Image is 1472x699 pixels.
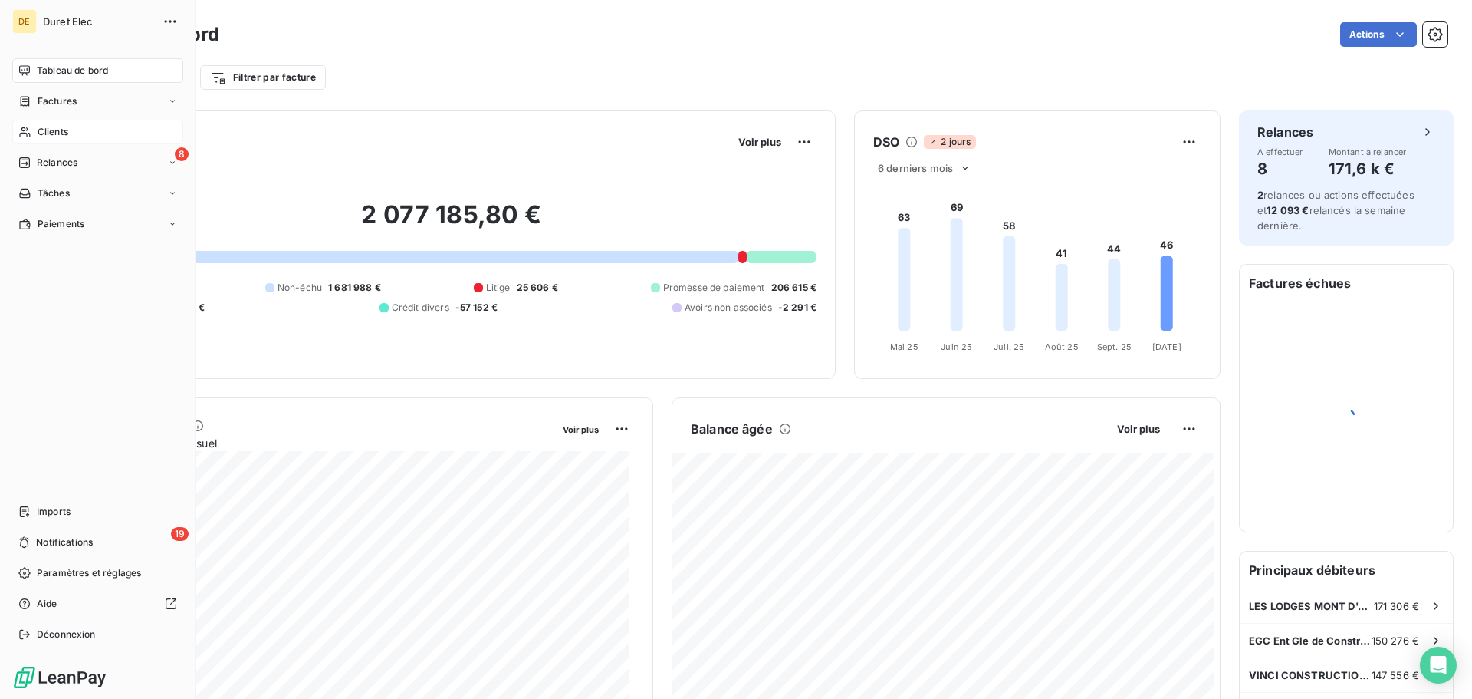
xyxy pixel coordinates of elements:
a: Aide [12,592,183,616]
span: Litige [486,281,511,295]
h6: Principaux débiteurs [1240,552,1453,589]
h4: 171,6 k € [1329,157,1407,181]
span: Avoirs non associés [685,301,772,315]
span: 19 [171,527,189,541]
span: Notifications [36,536,93,549]
span: Déconnexion [37,628,96,641]
button: Voir plus [1112,422,1165,436]
h6: Factures échues [1240,265,1453,302]
span: 2 [1257,189,1263,201]
span: Montant à relancer [1329,147,1407,157]
tspan: Juil. 25 [994,341,1024,352]
span: Paramètres et réglages [37,566,141,580]
h2: 2 077 185,80 € [87,199,816,246]
span: relances ou actions effectuées et relancés la semaine dernière. [1257,189,1414,232]
tspan: Juin 25 [941,341,972,352]
span: Chiffre d'affaires mensuel [87,435,552,451]
span: -2 291 € [778,301,816,315]
div: DE [12,9,37,34]
button: Voir plus [558,422,603,436]
span: Non-échu [278,281,322,295]
tspan: Sept. 25 [1097,341,1132,352]
span: Tâches [38,186,70,200]
tspan: Mai 25 [890,341,918,352]
span: -57 152 € [455,301,498,315]
span: Tableau de bord [37,64,108,77]
span: Factures [38,94,77,108]
img: Logo LeanPay [12,665,107,690]
span: 8 [175,147,189,161]
span: 171 306 € [1374,600,1419,612]
div: Open Intercom Messenger [1420,647,1457,684]
span: 1 681 988 € [328,281,381,295]
h6: Balance âgée [691,420,773,438]
span: 6 derniers mois [878,162,953,174]
span: 150 276 € [1372,635,1419,647]
h4: 8 [1257,157,1303,181]
tspan: Août 25 [1045,341,1079,352]
h6: DSO [873,133,899,151]
tspan: [DATE] [1152,341,1181,352]
span: Voir plus [738,136,781,148]
button: Filtrer par facture [200,65,326,90]
span: 147 556 € [1372,669,1419,681]
span: Duret Elec [43,15,153,28]
span: À effectuer [1257,147,1303,157]
button: Voir plus [734,135,786,149]
span: VINCI CONSTRUCTION [GEOGRAPHIC_DATA] [1249,669,1372,681]
span: Paiements [38,217,84,231]
span: 2 jours [924,135,975,149]
span: Clients [38,125,68,139]
span: Promesse de paiement [663,281,765,295]
span: LES LODGES MONT D'ARBOIS [1249,600,1374,612]
span: 12 093 € [1267,204,1309,216]
span: Aide [37,597,58,611]
h6: Relances [1257,123,1313,141]
span: EGC Ent Gle de Constructions [1249,635,1372,647]
span: 206 615 € [771,281,816,295]
span: Voir plus [1117,423,1160,435]
span: 25 606 € [517,281,558,295]
span: Relances [37,156,77,170]
button: Actions [1340,22,1417,47]
span: Crédit divers [392,301,449,315]
span: Imports [37,505,71,519]
span: Voir plus [563,424,599,435]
